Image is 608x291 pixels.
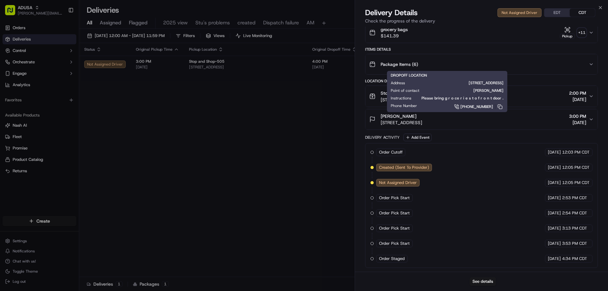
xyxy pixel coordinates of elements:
[381,90,454,96] span: Stop and Shop-505 Store Facilitator
[429,88,503,93] span: [PERSON_NAME]
[365,47,598,52] div: Items Details
[569,96,586,103] span: [DATE]
[570,9,595,17] button: CDT
[427,103,503,110] a: [PHONE_NUMBER]
[381,113,416,119] span: [PERSON_NAME]
[379,180,417,186] span: Not Assigned Driver
[379,256,405,262] span: Order Staged
[560,27,575,39] button: Pickup
[460,104,493,109] span: [PHONE_NUMBER]
[562,180,590,186] span: 12:05 PM CDT
[16,41,114,47] input: Got a question? Start typing here...
[569,90,586,96] span: 2:00 PM
[562,225,587,231] span: 3:13 PM CDT
[391,73,427,78] span: DROPOFF LOCATION
[379,241,410,246] span: Order Pick Start
[22,67,80,72] div: We're available if you need us!
[60,92,102,98] span: API Documentation
[63,107,77,112] span: Pylon
[22,60,104,67] div: Start new chat
[381,97,484,103] span: [STREET_ADDRESS]
[562,210,587,216] span: 2:54 PM CDT
[548,195,561,201] span: [DATE]
[560,34,575,39] div: Pickup
[6,25,115,35] p: Welcome 👋
[548,165,561,170] span: [DATE]
[391,80,405,85] span: Address
[562,195,587,201] span: 2:53 PM CDT
[54,92,59,98] div: 💻
[365,86,598,107] button: Stop and Shop-505 Store FacilitatorSTSH-505[STREET_ADDRESS]2:00 PM[DATE]
[470,277,496,286] button: See details
[577,28,586,37] div: + 11
[4,89,51,101] a: 📗Knowledge Base
[379,149,402,155] span: Order Cutoff
[45,107,77,112] a: Powered byPylon
[365,135,400,140] div: Delivery Activity
[365,54,598,74] button: Package Items (6)
[379,165,429,170] span: Created (Sent To Provider)
[548,256,561,262] span: [DATE]
[544,9,570,17] button: EDT
[381,26,408,33] span: grocery bags
[381,33,408,39] span: $141.39
[381,61,418,67] span: Package Items ( 6 )
[548,241,561,246] span: [DATE]
[548,180,561,186] span: [DATE]
[415,80,503,85] span: [STREET_ADDRESS]
[6,6,19,19] img: Nash
[548,210,561,216] span: [DATE]
[391,96,411,101] span: Instructions
[562,149,590,155] span: 12:03 PM CDT
[365,8,418,18] span: Delivery Details
[379,210,410,216] span: Order Pick Start
[6,60,18,72] img: 1736555255976-a54dd68f-1ca7-489b-9aae-adbdc363a1c4
[391,88,419,93] span: Point of contact
[365,79,598,84] div: Location Details
[6,92,11,98] div: 📗
[569,119,586,126] span: [DATE]
[562,241,587,246] span: 3:53 PM CDT
[365,18,598,24] p: Check the progress of the delivery
[379,225,410,231] span: Order Pick Start
[569,113,586,119] span: 3:00 PM
[403,134,432,141] button: Add Event
[379,195,410,201] span: Order Pick Start
[560,27,586,39] button: Pickup+11
[365,22,598,43] button: grocery bags$141.39Pickup+11
[391,103,417,108] span: Phone Number
[562,165,590,170] span: 12:05 PM CDT
[421,96,503,101] span: Please bring g r o ce r i e s t o f r o n t door .
[548,149,561,155] span: [DATE]
[562,256,587,262] span: 4:34 PM CDT
[13,92,48,98] span: Knowledge Base
[548,225,561,231] span: [DATE]
[108,62,115,70] button: Start new chat
[51,89,104,101] a: 💻API Documentation
[381,119,422,126] span: [STREET_ADDRESS]
[365,109,598,130] button: [PERSON_NAME][STREET_ADDRESS]3:00 PM[DATE]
